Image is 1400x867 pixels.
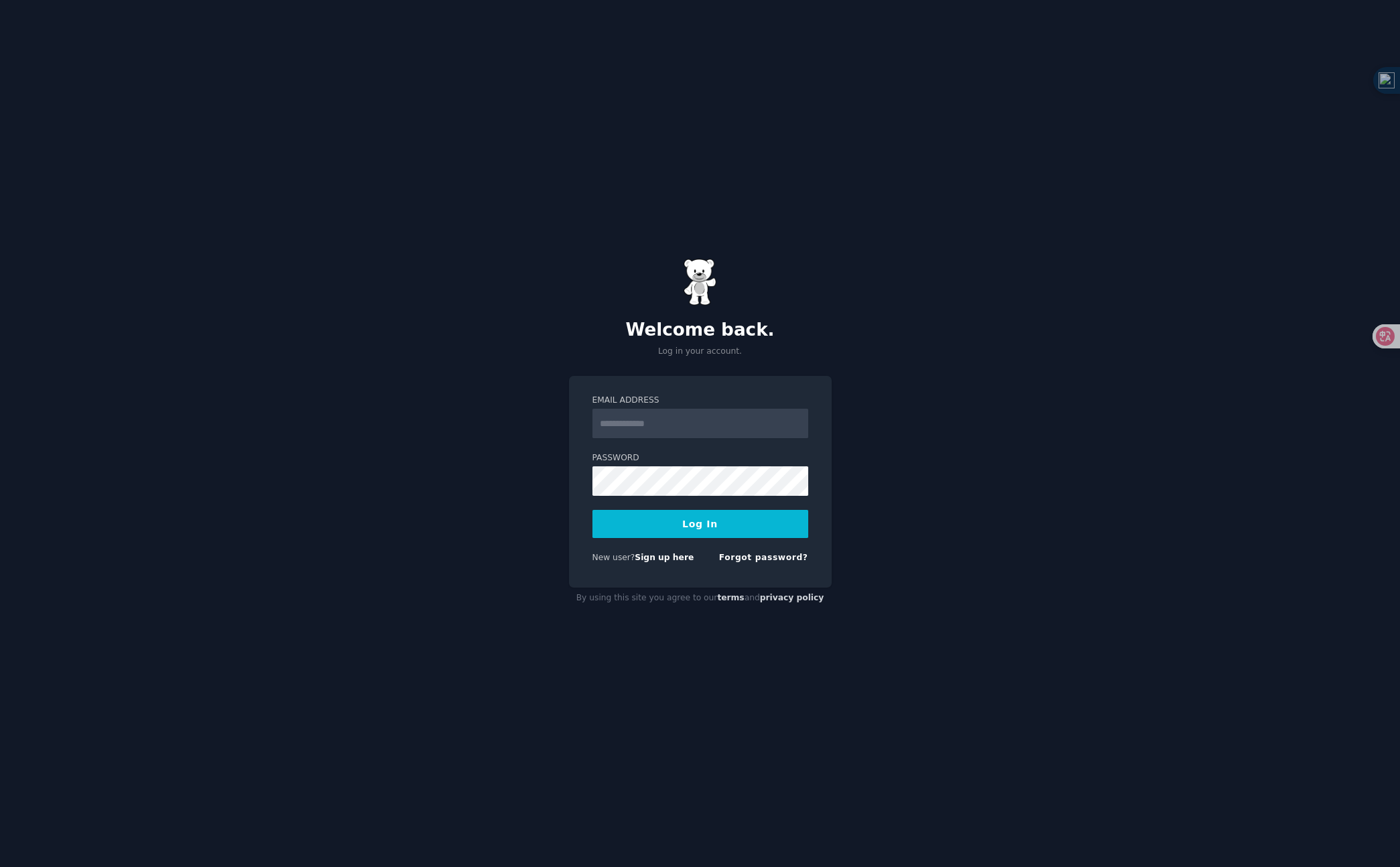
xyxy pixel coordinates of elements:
img: Gummy Bear [684,259,717,306]
span: New user? [592,553,635,562]
button: Log In [592,510,808,538]
a: terms [717,593,744,602]
img: WNSeek32.png [1379,72,1395,88]
a: privacy policy [760,593,824,602]
h2: Welcome back. [569,320,832,341]
a: Sign up here [635,553,694,562]
label: Password [592,452,808,464]
a: Forgot password? [719,553,808,562]
div: By using this site you agree to our and [569,588,832,609]
label: Email Address [592,395,808,407]
p: Log in your account. [569,346,832,358]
